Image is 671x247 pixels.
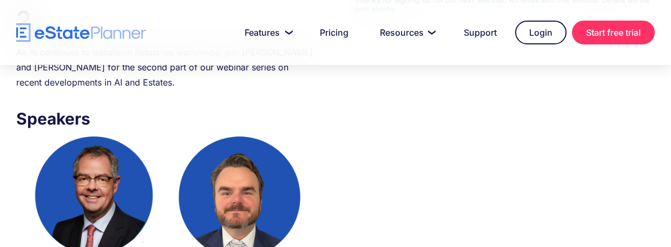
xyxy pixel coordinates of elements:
a: Login [515,21,567,44]
a: Resources [367,22,445,43]
a: Support [451,22,510,43]
a: Start free trial [572,21,655,44]
h3: Speakers [16,106,317,131]
a: Pricing [307,22,361,43]
a: Features [232,22,301,43]
div: As AI continues to transform industries worldwide, join [PERSON_NAME] and [PERSON_NAME] for the s... [16,44,317,90]
a: home [16,23,146,42]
